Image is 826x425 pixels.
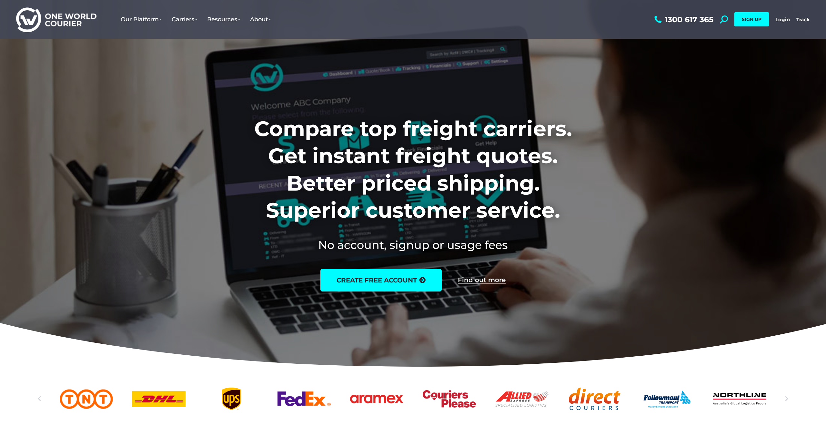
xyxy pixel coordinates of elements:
div: 5 / 25 [277,388,331,410]
div: 10 / 25 [640,388,694,410]
div: 4 / 25 [205,388,258,410]
span: Our Platform [121,16,162,23]
span: Resources [207,16,240,23]
div: 8 / 25 [495,388,549,410]
a: About [245,9,276,29]
div: 9 / 25 [568,388,621,410]
a: DHl logo [132,388,186,410]
a: UPS logo [205,388,258,410]
a: create free account [320,269,442,292]
a: Our Platform [116,9,167,29]
a: Aramex_logo [350,388,403,410]
a: Track [796,16,810,23]
h2: No account, signup or usage fees [212,237,615,253]
a: Followmont transoirt web logo [640,388,694,410]
a: Resources [202,9,245,29]
a: Northline logo [713,388,766,410]
a: SIGN UP [734,12,769,26]
span: Carriers [172,16,197,23]
a: TNT logo Australian freight company [60,388,113,410]
h1: Compare top freight carriers. Get instant freight quotes. Better priced shipping. Superior custom... [212,115,615,224]
a: Allied Express logo [495,388,549,410]
a: Direct Couriers logo [568,388,621,410]
div: 7 / 25 [423,388,476,410]
a: Couriers Please logo [423,388,476,410]
span: About [250,16,271,23]
div: 2 / 25 [60,388,113,410]
a: Login [775,16,790,23]
a: Find out more [458,277,506,284]
span: SIGN UP [742,16,761,22]
a: 1300 617 365 [653,15,713,24]
a: Carriers [167,9,202,29]
div: 3 / 25 [132,388,186,410]
a: FedEx logo [277,388,331,410]
img: One World Courier [16,6,96,33]
div: 11 / 25 [713,388,766,410]
div: Slides [60,388,766,410]
div: 6 / 25 [350,388,403,410]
